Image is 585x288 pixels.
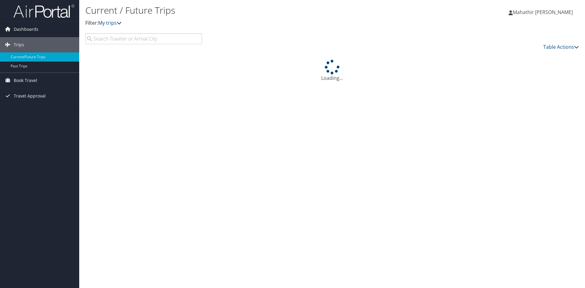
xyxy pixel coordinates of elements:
span: Travel Approval [14,88,46,104]
span: Book Travel [14,73,37,88]
span: Dashboards [14,22,38,37]
input: Search Traveler or Arrival City [85,33,202,44]
p: Filter: [85,19,414,27]
span: Mahathir [PERSON_NAME] [513,9,573,16]
a: My trips [98,20,122,26]
div: Loading... [85,60,579,82]
h1: Current / Future Trips [85,4,414,17]
a: Table Actions [543,44,579,50]
img: airportal-logo.png [13,4,74,18]
span: Trips [14,37,24,52]
a: Mahathir [PERSON_NAME] [509,3,579,21]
